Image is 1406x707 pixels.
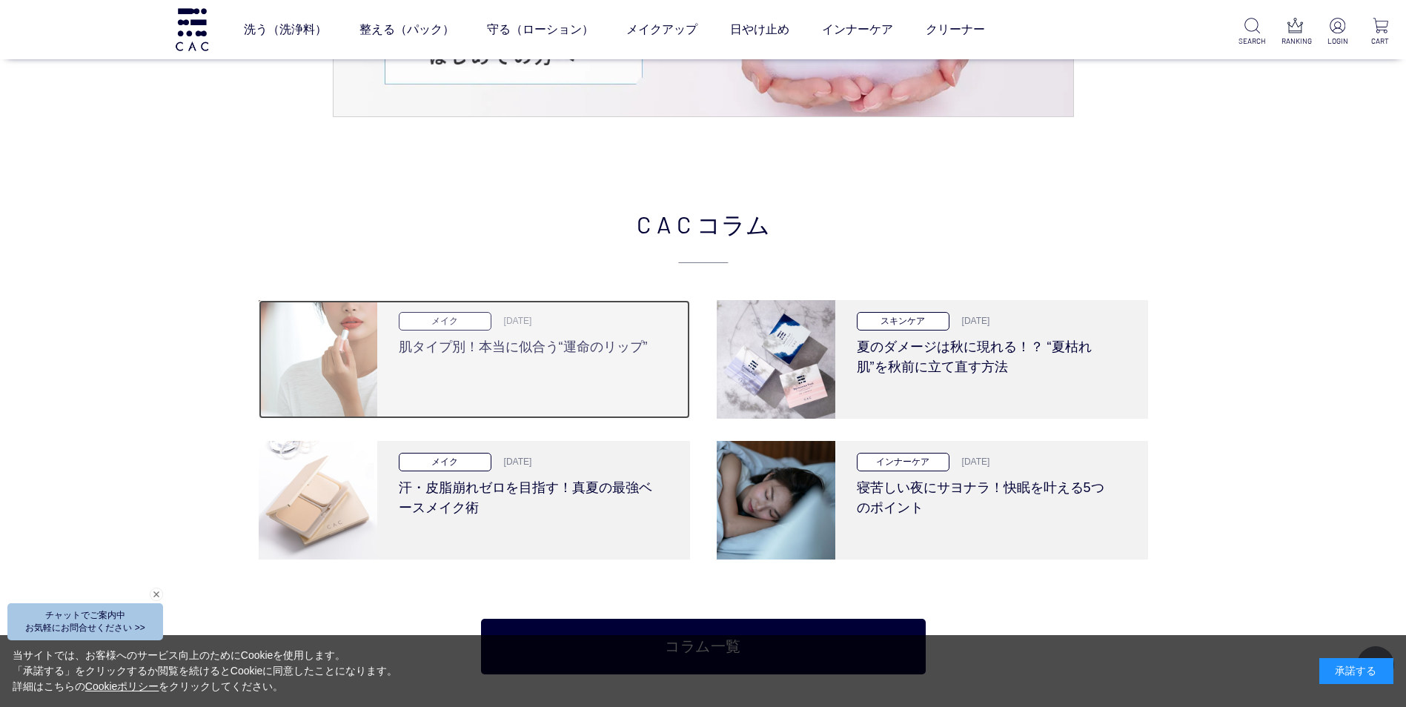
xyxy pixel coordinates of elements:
[173,8,210,50] img: logo
[717,300,835,419] img: 夏のダメージは秋に現れる！？ “夏枯れ肌”を秋前に立て直す方法
[953,455,990,468] p: [DATE]
[259,300,377,419] img: 肌タイプ別！本当に似合う“運命のリップ”
[13,648,398,694] div: 当サイトでは、お客様へのサービス向上のためにCookieを使用します。 「承諾する」をクリックするか閲覧を続けるとCookieに同意したことになります。 詳細はこちらの をクリックしてください。
[1324,36,1351,47] p: LOGIN
[1238,18,1266,47] a: SEARCH
[244,9,327,50] a: 洗う（洗浄料）
[399,331,657,357] h3: 肌タイプ別！本当に似合う“運命のリップ”
[953,314,990,328] p: [DATE]
[857,312,949,331] p: スキンケア
[822,9,893,50] a: インナーケア
[399,453,491,471] p: メイク
[857,471,1115,518] h3: 寝苦しい夜にサヨナラ！快眠を叶える5つのポイント
[857,453,949,471] p: インナーケア
[697,206,770,242] span: コラム
[717,300,1148,419] a: 夏のダメージは秋に現れる！？ “夏枯れ肌”を秋前に立て直す方法 スキンケア [DATE] 夏のダメージは秋に現れる！？ “夏枯れ肌”を秋前に立て直す方法
[259,441,690,560] a: 汗・皮脂崩れゼロを目指す！真夏の最強ベースメイク術 メイク [DATE] 汗・皮脂崩れゼロを目指す！真夏の最強ベースメイク術
[717,441,835,560] img: 寝苦しい夜にサヨナラ！快眠を叶える5つのポイント
[495,314,532,328] p: [DATE]
[399,312,491,331] p: メイク
[259,441,377,560] img: 汗・皮脂崩れゼロを目指す！真夏の最強ベースメイク術
[1324,18,1351,47] a: LOGIN
[1367,36,1394,47] p: CART
[495,455,532,468] p: [DATE]
[730,9,789,50] a: 日やけ止め
[359,9,454,50] a: 整える（パック）
[1281,18,1309,47] a: RANKING
[1319,658,1393,684] div: 承諾する
[626,9,697,50] a: メイクアップ
[487,9,594,50] a: 守る（ローション）
[1367,18,1394,47] a: CART
[481,619,926,674] a: コラム一覧
[926,9,985,50] a: クリーナー
[1238,36,1266,47] p: SEARCH
[1281,36,1309,47] p: RANKING
[857,331,1115,377] h3: 夏のダメージは秋に現れる！？ “夏枯れ肌”を秋前に立て直す方法
[259,300,690,419] a: 肌タイプ別！本当に似合う“運命のリップ” メイク [DATE] 肌タイプ別！本当に似合う“運命のリップ”
[399,471,657,518] h3: 汗・皮脂崩れゼロを目指す！真夏の最強ベースメイク術
[259,206,1148,263] h2: CAC
[85,680,159,692] a: Cookieポリシー
[717,441,1148,560] a: 寝苦しい夜にサヨナラ！快眠を叶える5つのポイント インナーケア [DATE] 寝苦しい夜にサヨナラ！快眠を叶える5つのポイント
